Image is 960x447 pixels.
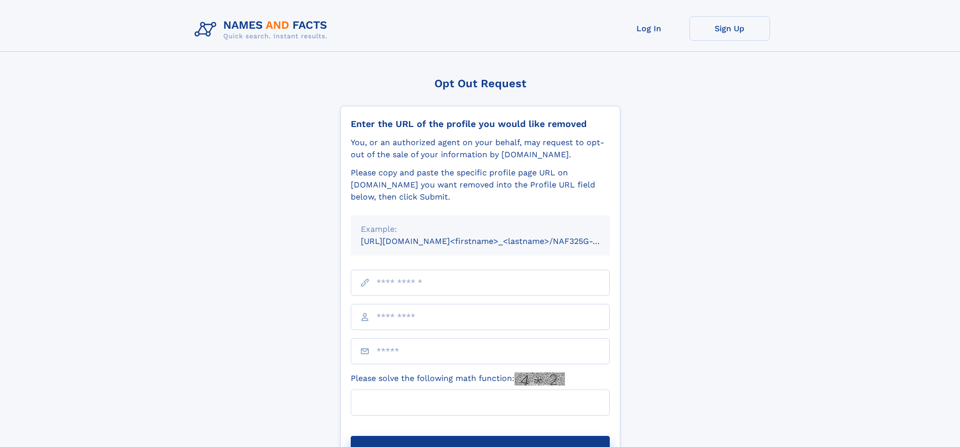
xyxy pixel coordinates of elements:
[351,167,610,203] div: Please copy and paste the specific profile page URL on [DOMAIN_NAME] you want removed into the Pr...
[351,137,610,161] div: You, or an authorized agent on your behalf, may request to opt-out of the sale of your informatio...
[351,372,565,386] label: Please solve the following math function:
[609,16,689,41] a: Log In
[340,77,620,90] div: Opt Out Request
[689,16,770,41] a: Sign Up
[190,16,336,43] img: Logo Names and Facts
[361,223,600,235] div: Example:
[351,118,610,130] div: Enter the URL of the profile you would like removed
[361,236,629,246] small: [URL][DOMAIN_NAME]<firstname>_<lastname>/NAF325G-xxxxxxxx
